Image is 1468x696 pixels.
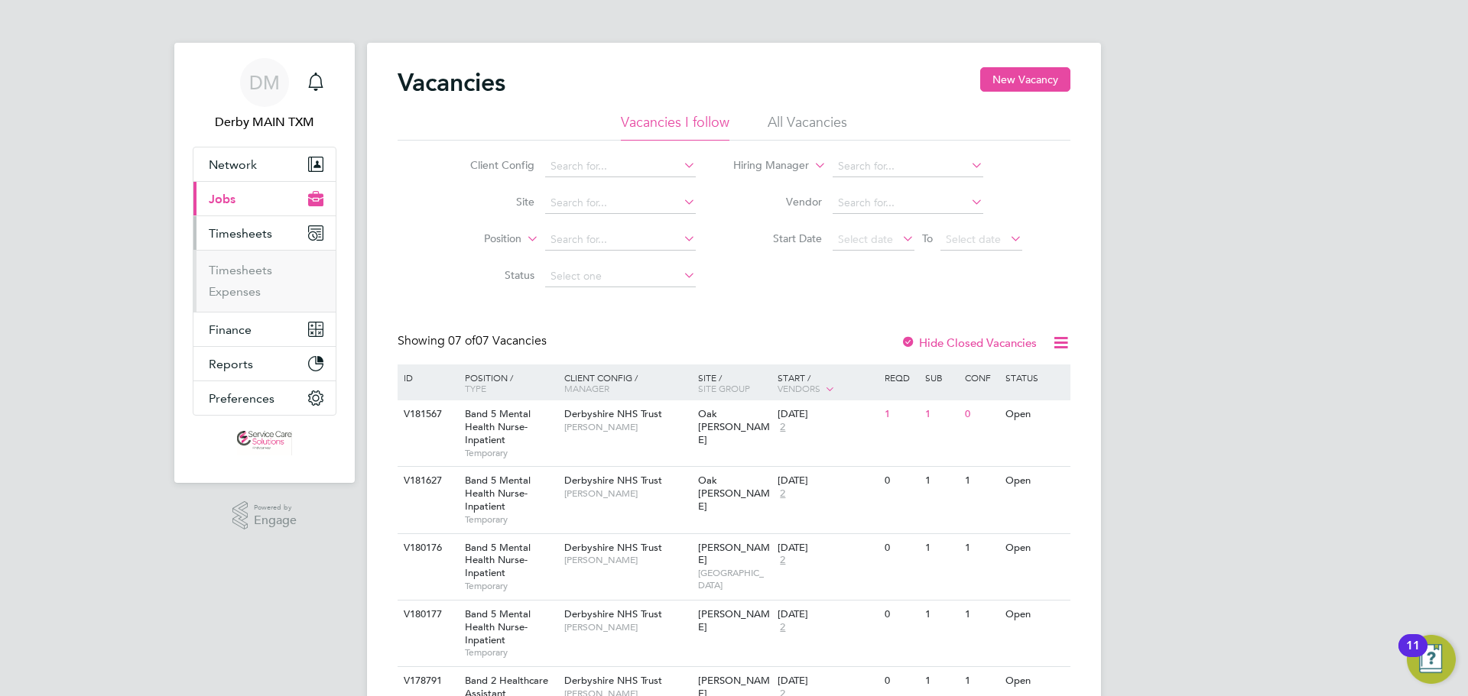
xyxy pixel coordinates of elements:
[1407,635,1456,684] button: Open Resource Center, 11 new notifications
[193,431,336,455] a: Go to home page
[961,601,1001,629] div: 1
[778,554,788,567] span: 2
[564,474,662,487] span: Derbyshire NHS Trust
[921,667,961,695] div: 1
[193,216,336,250] button: Timesheets
[465,513,557,526] span: Temporary
[1002,534,1068,562] div: Open
[545,229,696,251] input: Search for...
[465,580,557,592] span: Temporary
[465,382,486,394] span: Type
[774,364,881,403] div: Start /
[838,232,893,246] span: Select date
[833,156,983,177] input: Search for...
[564,541,662,554] span: Derbyshire NHS Trust
[447,195,534,209] label: Site
[721,158,809,173] label: Hiring Manager
[232,501,297,530] a: Powered byEngage
[694,364,775,401] div: Site /
[193,381,336,415] button: Preferences
[254,501,297,514] span: Powered by
[698,474,770,513] span: Oak [PERSON_NAME]
[254,514,297,527] span: Engage
[545,266,696,287] input: Select one
[698,407,770,446] span: Oak [PERSON_NAME]
[778,382,820,394] span: Vendors
[448,333,547,348] span: 07 Vacancies
[465,607,531,646] span: Band 5 Mental Health Nurse-Inpatient
[778,675,877,688] div: [DATE]
[901,335,1037,350] label: Hide Closed Vacancies
[400,400,453,429] div: V181567
[961,534,1001,562] div: 1
[193,182,336,215] button: Jobs
[209,322,252,337] span: Finance
[564,607,662,620] span: Derbyshire NHS Trust
[961,467,1001,495] div: 1
[734,195,822,209] label: Vendor
[448,333,476,348] span: 07 of
[209,192,235,206] span: Jobs
[193,347,336,380] button: Reports
[881,467,921,495] div: 0
[193,113,336,131] span: Derby MAIN TXM
[881,364,921,390] div: Reqd
[465,541,531,580] span: Band 5 Mental Health Nurse-Inpatient
[778,408,877,421] div: [DATE]
[881,534,921,562] div: 0
[453,364,560,401] div: Position /
[778,421,788,434] span: 2
[921,534,961,562] div: 1
[560,364,694,401] div: Client Config /
[698,382,750,394] span: Site Group
[1002,667,1068,695] div: Open
[209,226,272,241] span: Timesheets
[698,541,770,567] span: [PERSON_NAME]
[921,467,961,495] div: 1
[564,407,662,420] span: Derbyshire NHS Trust
[447,158,534,172] label: Client Config
[447,268,534,282] label: Status
[921,364,961,390] div: Sub
[881,667,921,695] div: 0
[564,621,690,633] span: [PERSON_NAME]
[398,333,550,349] div: Showing
[778,608,877,621] div: [DATE]
[917,228,937,248] span: To
[209,357,253,371] span: Reports
[564,421,690,433] span: [PERSON_NAME]
[1406,646,1420,665] div: 11
[778,621,788,634] span: 2
[961,364,1001,390] div: Conf
[209,157,257,172] span: Network
[881,400,921,429] div: 1
[698,567,771,591] span: [GEOGRAPHIC_DATA]
[768,113,847,141] li: All Vacancies
[400,534,453,562] div: V180176
[400,667,453,695] div: V178791
[545,156,696,177] input: Search for...
[193,58,336,131] a: DMDerby MAIN TXM
[833,193,983,214] input: Search for...
[193,312,336,346] button: Finance
[564,382,609,394] span: Manager
[249,73,280,92] span: DM
[209,284,261,299] a: Expenses
[778,487,788,500] span: 2
[209,263,272,277] a: Timesheets
[1002,364,1068,390] div: Status
[465,447,557,459] span: Temporary
[193,250,336,312] div: Timesheets
[193,147,336,181] button: Network
[398,67,505,98] h2: Vacancies
[961,667,1001,695] div: 1
[400,467,453,495] div: V181627
[621,113,729,141] li: Vacancies I follow
[237,431,292,455] img: txmhealthcare-logo-retina.png
[564,674,662,687] span: Derbyshire NHS Trust
[465,474,531,513] span: Band 5 Mental Health Nurse-Inpatient
[209,391,274,406] span: Preferences
[400,601,453,629] div: V180177
[465,407,531,446] span: Band 5 Mental Health Nurse-Inpatient
[400,364,453,390] div: ID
